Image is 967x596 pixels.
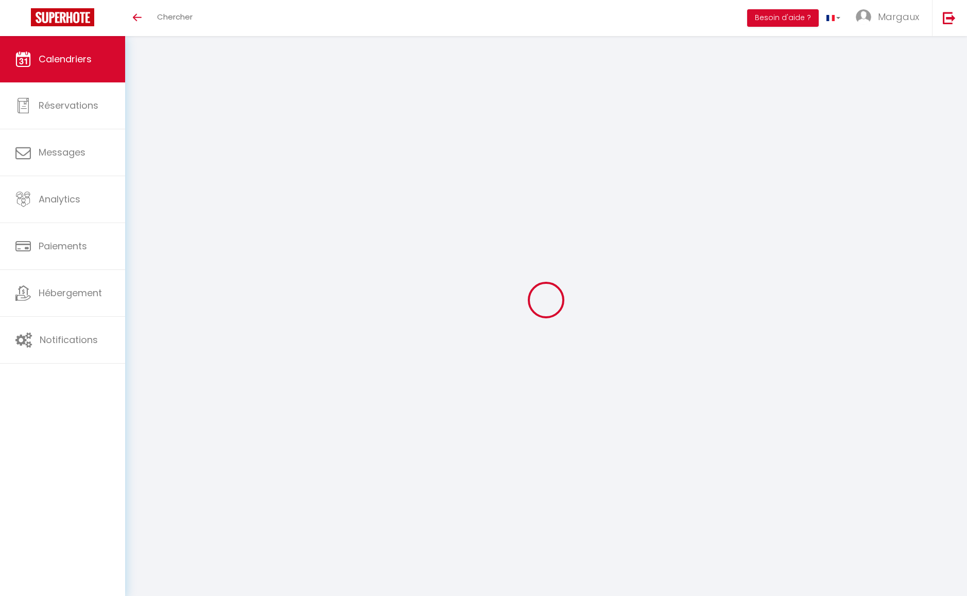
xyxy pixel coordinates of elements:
[31,8,94,26] img: Super Booking
[40,333,98,346] span: Notifications
[39,193,80,206] span: Analytics
[39,240,87,252] span: Paiements
[943,11,956,24] img: logout
[157,11,193,22] span: Chercher
[747,9,819,27] button: Besoin d'aide ?
[39,286,102,299] span: Hébergement
[878,10,919,23] span: Margaux
[39,146,85,159] span: Messages
[856,9,871,25] img: ...
[39,53,92,65] span: Calendriers
[39,99,98,112] span: Réservations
